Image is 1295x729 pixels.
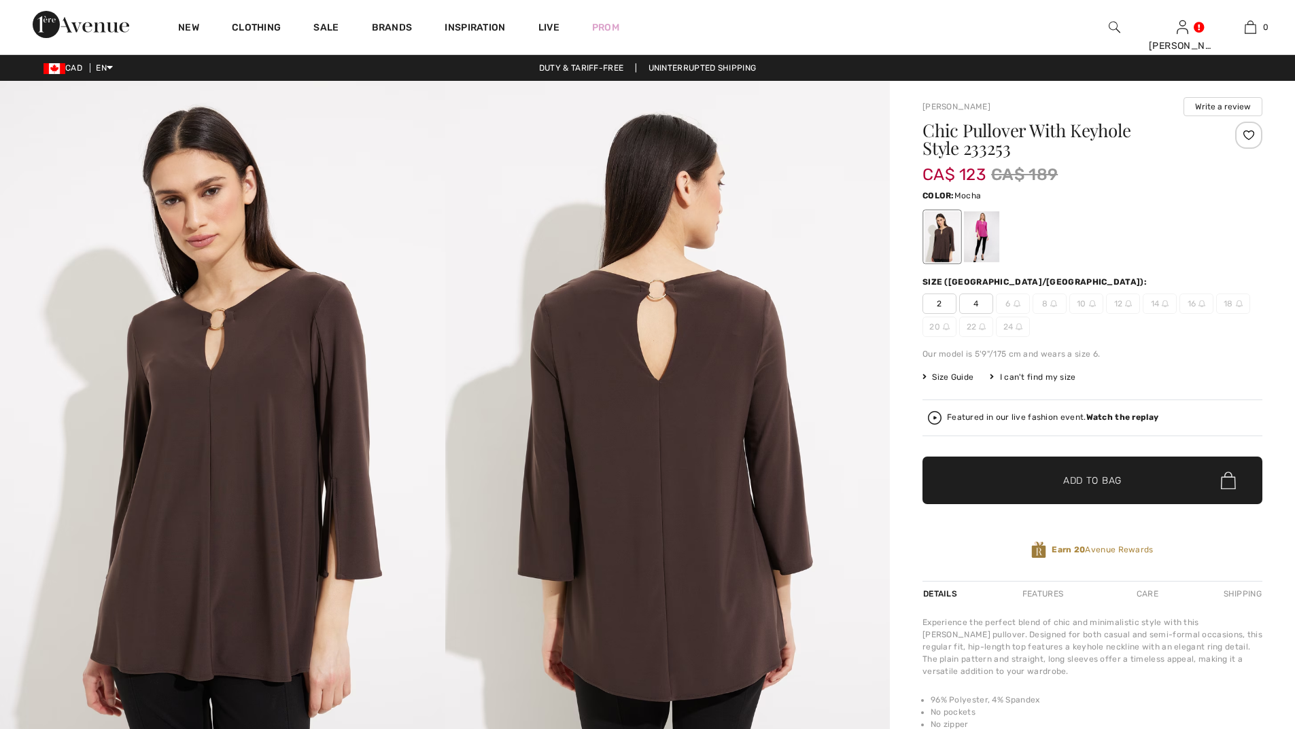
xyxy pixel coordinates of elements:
[538,20,559,35] a: Live
[964,211,999,262] div: Opulence
[959,294,993,314] span: 4
[922,371,973,383] span: Size Guide
[931,694,1262,706] li: 96% Polyester, 4% Spandex
[1052,544,1153,556] span: Avenue Rewards
[1063,474,1122,488] span: Add to Bag
[1031,541,1046,559] img: Avenue Rewards
[922,152,986,184] span: CA$ 123
[922,276,1150,288] div: Size ([GEOGRAPHIC_DATA]/[GEOGRAPHIC_DATA]):
[996,294,1030,314] span: 6
[1086,412,1159,422] strong: Watch the replay
[1177,20,1188,33] a: Sign In
[990,371,1075,383] div: I can't find my size
[1069,294,1103,314] span: 10
[979,323,986,330] img: ring-m.svg
[178,22,199,36] a: New
[922,191,954,200] span: Color:
[922,348,1262,360] div: Our model is 5'9"/175 cm and wears a size 6.
[1177,19,1188,35] img: My Info
[1217,19,1283,35] a: 0
[1198,300,1205,307] img: ring-m.svg
[1016,323,1022,330] img: ring-m.svg
[1184,97,1262,116] button: Write a review
[996,317,1030,337] span: 24
[1236,300,1243,307] img: ring-m.svg
[1245,19,1256,35] img: My Bag
[1109,19,1120,35] img: search the website
[1221,472,1236,489] img: Bag.svg
[232,22,281,36] a: Clothing
[1033,294,1067,314] span: 8
[1125,582,1170,606] div: Care
[1089,300,1096,307] img: ring-m.svg
[922,457,1262,504] button: Add to Bag
[922,294,956,314] span: 2
[922,616,1262,677] div: Experience the perfect blend of chic and minimalistic style with this [PERSON_NAME] pullover. Des...
[959,317,993,337] span: 22
[922,122,1206,157] h1: Chic Pullover With Keyhole Style 233253
[372,22,413,36] a: Brands
[931,706,1262,718] li: No pockets
[592,20,619,35] a: Prom
[1220,582,1262,606] div: Shipping
[96,63,113,73] span: EN
[1011,582,1075,606] div: Features
[928,411,942,425] img: Watch the replay
[947,413,1158,422] div: Featured in our live fashion event.
[954,191,982,200] span: Mocha
[991,162,1058,187] span: CA$ 189
[1162,300,1169,307] img: ring-m.svg
[44,63,88,73] span: CAD
[925,211,960,262] div: Mocha
[1179,294,1213,314] span: 16
[313,22,339,36] a: Sale
[44,63,65,74] img: Canadian Dollar
[922,102,990,111] a: [PERSON_NAME]
[1125,300,1132,307] img: ring-m.svg
[1263,21,1268,33] span: 0
[1149,39,1215,53] div: [PERSON_NAME]
[1106,294,1140,314] span: 12
[1052,545,1085,554] strong: Earn 20
[922,317,956,337] span: 20
[1050,300,1057,307] img: ring-m.svg
[922,582,961,606] div: Details
[445,22,505,36] span: Inspiration
[1014,300,1020,307] img: ring-m.svg
[1216,294,1250,314] span: 18
[1143,294,1177,314] span: 14
[33,11,129,38] img: 1ère Avenue
[943,323,950,330] img: ring-m.svg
